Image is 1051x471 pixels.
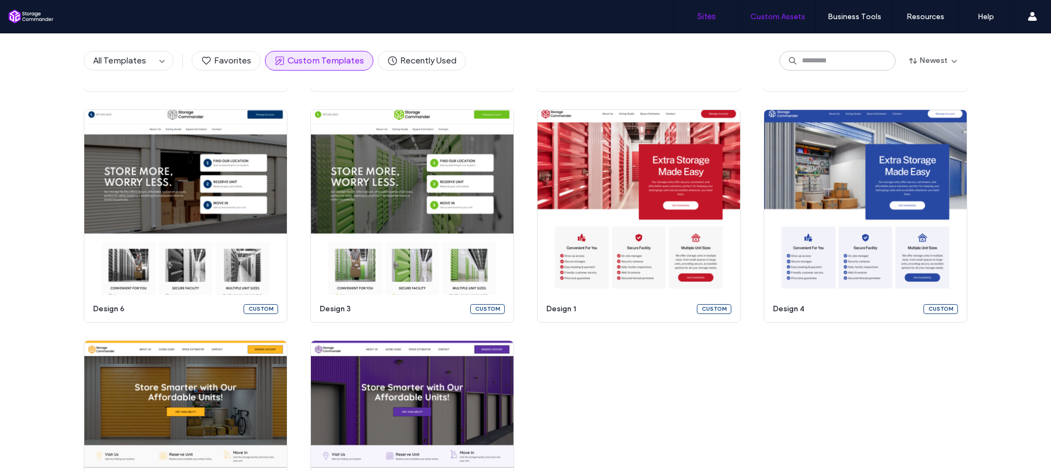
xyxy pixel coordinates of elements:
[828,12,881,21] label: Business Tools
[274,55,364,67] span: Custom Templates
[546,304,690,315] span: design 1
[93,55,146,66] span: All Templates
[265,51,373,71] button: Custom Templates
[906,12,944,21] label: Resources
[25,8,48,18] span: Help
[84,51,155,70] button: All Templates
[320,304,464,315] span: design 3
[93,304,237,315] span: design 6
[978,12,994,21] label: Help
[750,12,805,21] label: Custom Assets
[470,304,505,314] div: Custom
[387,55,457,67] span: Recently Used
[923,304,958,314] div: Custom
[900,52,967,69] button: Newest
[773,304,917,315] span: design 4
[244,304,278,314] div: Custom
[378,51,466,71] button: Recently Used
[201,55,251,67] span: Favorites
[192,51,261,71] button: Favorites
[697,304,731,314] div: Custom
[697,11,716,21] label: Sites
